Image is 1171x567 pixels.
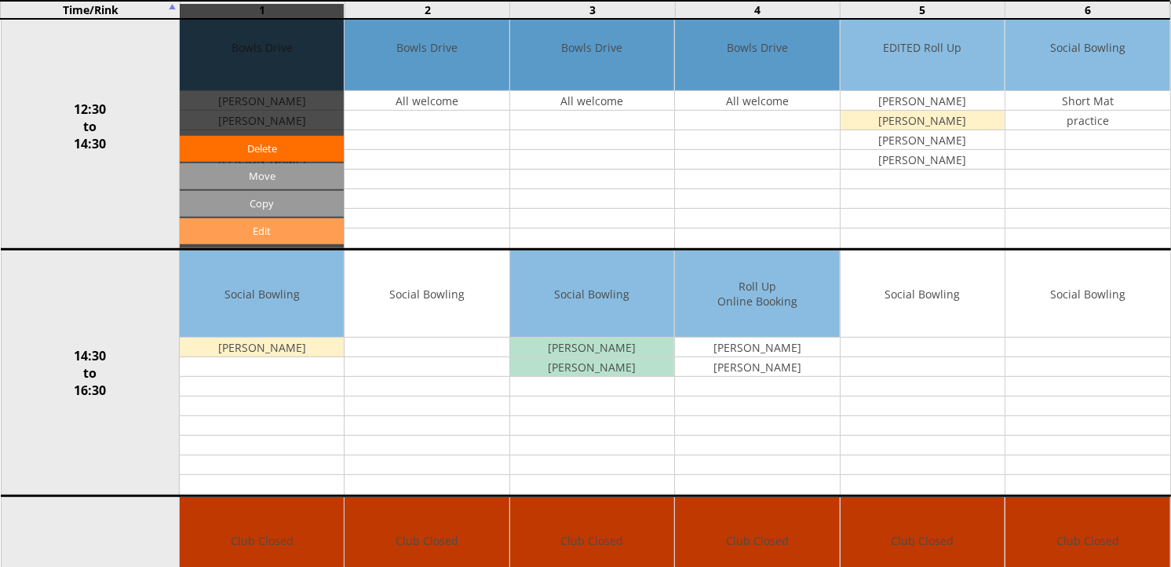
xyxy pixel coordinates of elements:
[675,251,839,338] td: Roll Up Online Booking
[1005,1,1170,19] td: 6
[510,4,674,91] td: Bowls Drive
[841,150,1005,170] td: [PERSON_NAME]
[675,91,839,111] td: All welcome
[180,163,344,189] input: Move
[510,1,675,19] td: 3
[510,357,674,377] td: [PERSON_NAME]
[1005,91,1169,111] td: Short Mat
[675,338,839,357] td: [PERSON_NAME]
[1,3,180,250] td: 12:30 to 14:30
[345,251,509,338] td: Social Bowling
[840,1,1005,19] td: 5
[1005,251,1169,338] td: Social Bowling
[675,4,839,91] td: Bowls Drive
[180,136,344,162] a: Delete
[180,1,345,19] td: 1
[180,218,344,244] a: Edit
[345,1,510,19] td: 2
[180,338,344,357] td: [PERSON_NAME]
[1,250,180,496] td: 14:30 to 16:30
[345,91,509,111] td: All welcome
[841,111,1005,130] td: [PERSON_NAME]
[1005,4,1169,91] td: Social Bowling
[841,130,1005,150] td: [PERSON_NAME]
[841,91,1005,111] td: [PERSON_NAME]
[675,1,840,19] td: 4
[1005,111,1169,130] td: practice
[675,357,839,377] td: [PERSON_NAME]
[510,91,674,111] td: All welcome
[180,251,344,338] td: Social Bowling
[510,251,674,338] td: Social Bowling
[510,338,674,357] td: [PERSON_NAME]
[841,251,1005,338] td: Social Bowling
[180,191,344,217] input: Copy
[1,1,180,19] td: Time/Rink
[841,4,1005,91] td: EDITED Roll Up
[345,4,509,91] td: Bowls Drive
